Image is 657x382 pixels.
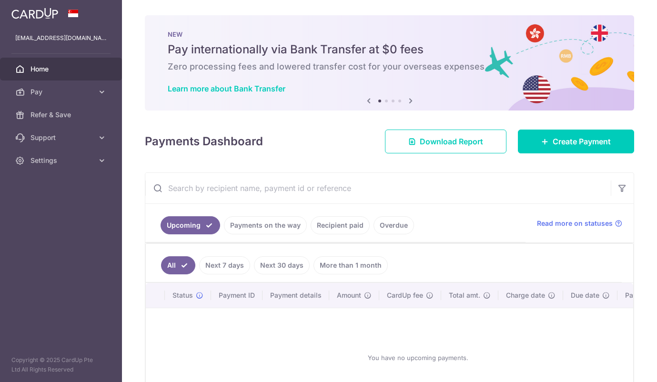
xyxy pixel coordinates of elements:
[313,256,388,274] a: More than 1 month
[168,61,611,72] h6: Zero processing fees and lowered transfer cost for your overseas expenses
[161,256,195,274] a: All
[168,84,285,93] a: Learn more about Bank Transfer
[224,216,307,234] a: Payments on the way
[11,8,58,19] img: CardUp
[263,283,329,308] th: Payment details
[30,110,93,120] span: Refer & Save
[145,173,611,203] input: Search by recipient name, payment id or reference
[449,291,480,300] span: Total amt.
[571,291,599,300] span: Due date
[553,136,611,147] span: Create Payment
[145,15,634,111] img: Bank transfer banner
[374,216,414,234] a: Overdue
[30,87,93,97] span: Pay
[168,42,611,57] h5: Pay internationally via Bank Transfer at $0 fees
[311,216,370,234] a: Recipient paid
[385,130,506,153] a: Download Report
[199,256,250,274] a: Next 7 days
[30,64,93,74] span: Home
[30,156,93,165] span: Settings
[168,30,611,38] p: NEW
[211,283,263,308] th: Payment ID
[145,133,263,150] h4: Payments Dashboard
[15,33,107,43] p: [EMAIL_ADDRESS][DOMAIN_NAME]
[387,291,423,300] span: CardUp fee
[506,291,545,300] span: Charge date
[30,133,93,142] span: Support
[161,216,220,234] a: Upcoming
[537,219,613,228] span: Read more on statuses
[172,291,193,300] span: Status
[420,136,483,147] span: Download Report
[537,219,622,228] a: Read more on statuses
[254,256,310,274] a: Next 30 days
[518,130,634,153] a: Create Payment
[337,291,361,300] span: Amount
